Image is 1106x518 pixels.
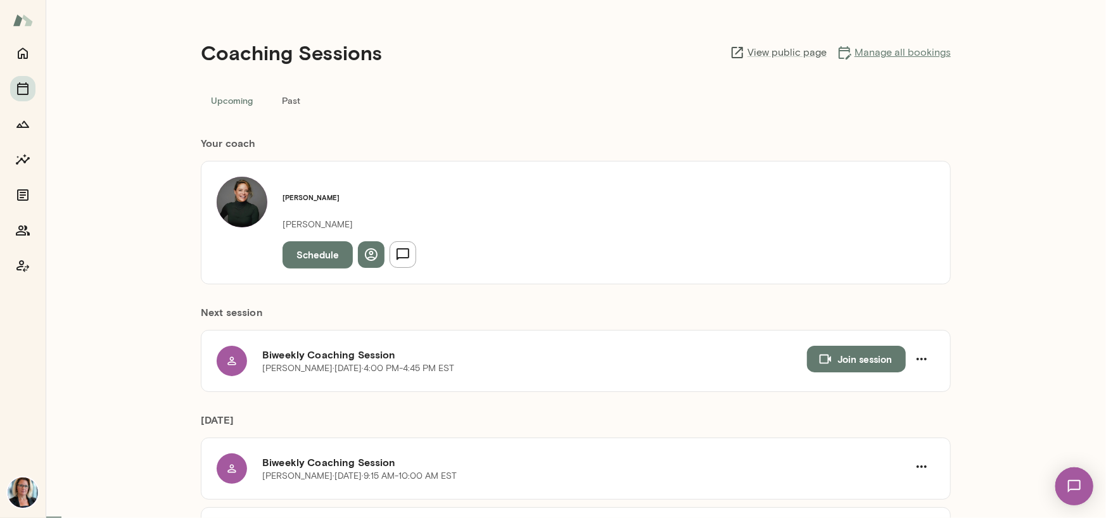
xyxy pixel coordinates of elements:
[10,41,35,66] button: Home
[390,241,416,268] button: Send message
[730,45,827,60] a: View public page
[10,182,35,208] button: Documents
[13,8,33,32] img: Mento
[10,253,35,279] button: Coach app
[8,477,38,508] img: Jennifer Alvarez
[283,193,416,203] h6: [PERSON_NAME]
[10,147,35,172] button: Insights
[262,347,807,362] h6: Biweekly Coaching Session
[201,41,382,65] h4: Coaching Sessions
[201,136,951,151] h6: Your coach
[201,85,951,115] div: basic tabs example
[358,241,385,268] button: View profile
[283,218,416,231] p: [PERSON_NAME]
[262,470,457,483] p: [PERSON_NAME] · [DATE] · 9:15 AM-10:00 AM EST
[262,455,908,470] h6: Biweekly Coaching Session
[10,111,35,137] button: Growth Plan
[201,85,263,115] button: Upcoming
[201,305,951,330] h6: Next session
[807,346,906,372] button: Join session
[217,177,267,227] img: Tara
[837,45,951,60] a: Manage all bookings
[262,362,454,375] p: [PERSON_NAME] · [DATE] · 4:00 PM-4:45 PM EST
[283,241,353,268] button: Schedule
[10,76,35,101] button: Sessions
[263,85,320,115] button: Past
[201,412,951,438] h6: [DATE]
[10,218,35,243] button: Members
